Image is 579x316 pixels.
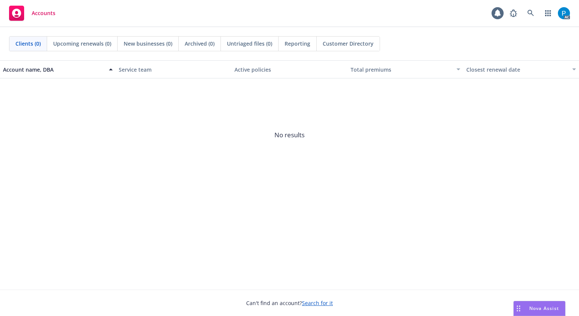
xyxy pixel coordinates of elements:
[285,40,310,48] span: Reporting
[323,40,374,48] span: Customer Directory
[351,66,452,74] div: Total premiums
[514,301,523,316] div: Drag to move
[246,299,333,307] span: Can't find an account?
[463,60,579,78] button: Closest renewal date
[231,60,347,78] button: Active policies
[302,299,333,307] a: Search for it
[15,40,41,48] span: Clients (0)
[32,10,55,16] span: Accounts
[6,3,58,24] a: Accounts
[116,60,231,78] button: Service team
[348,60,463,78] button: Total premiums
[506,6,521,21] a: Report a Bug
[513,301,565,316] button: Nova Assist
[185,40,214,48] span: Archived (0)
[234,66,344,74] div: Active policies
[119,66,228,74] div: Service team
[227,40,272,48] span: Untriaged files (0)
[466,66,568,74] div: Closest renewal date
[53,40,111,48] span: Upcoming renewals (0)
[541,6,556,21] a: Switch app
[124,40,172,48] span: New businesses (0)
[529,305,559,311] span: Nova Assist
[558,7,570,19] img: photo
[3,66,104,74] div: Account name, DBA
[523,6,538,21] a: Search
